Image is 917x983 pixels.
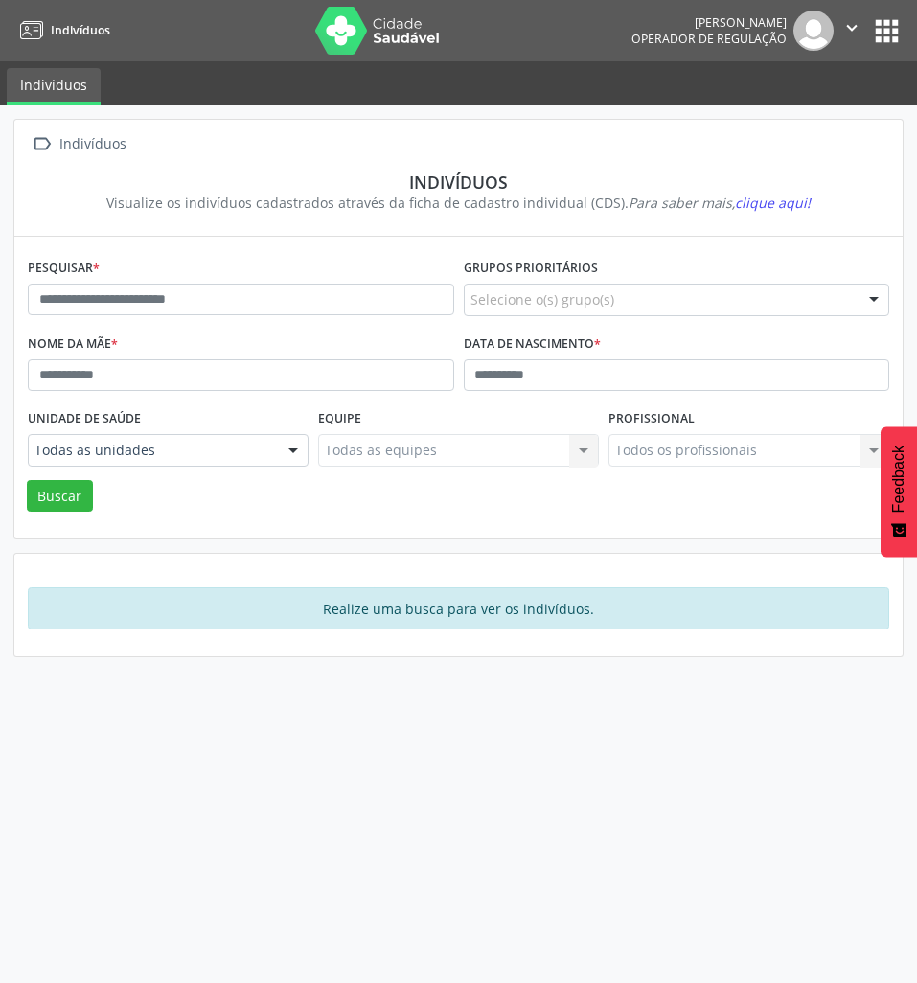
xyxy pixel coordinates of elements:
[608,404,695,434] label: Profissional
[735,194,811,212] span: clique aqui!
[28,254,100,284] label: Pesquisar
[13,14,110,46] a: Indivíduos
[28,130,129,158] a:  Indivíduos
[834,11,870,51] button: 
[631,14,787,31] div: [PERSON_NAME]
[7,68,101,105] a: Indivíduos
[881,426,917,557] button: Feedback - Mostrar pesquisa
[28,330,118,359] label: Nome da mãe
[28,587,889,629] div: Realize uma busca para ver os indivíduos.
[793,11,834,51] img: img
[631,31,787,47] span: Operador de regulação
[318,404,361,434] label: Equipe
[870,14,904,48] button: apps
[34,441,269,460] span: Todas as unidades
[51,22,110,38] span: Indivíduos
[470,289,614,309] span: Selecione o(s) grupo(s)
[28,130,56,158] i: 
[27,480,93,513] button: Buscar
[841,17,862,38] i: 
[464,330,601,359] label: Data de nascimento
[41,193,876,213] div: Visualize os indivíduos cadastrados através da ficha de cadastro individual (CDS).
[464,254,598,284] label: Grupos prioritários
[890,446,907,513] span: Feedback
[41,171,876,193] div: Indivíduos
[629,194,811,212] i: Para saber mais,
[28,404,141,434] label: Unidade de saúde
[56,130,129,158] div: Indivíduos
